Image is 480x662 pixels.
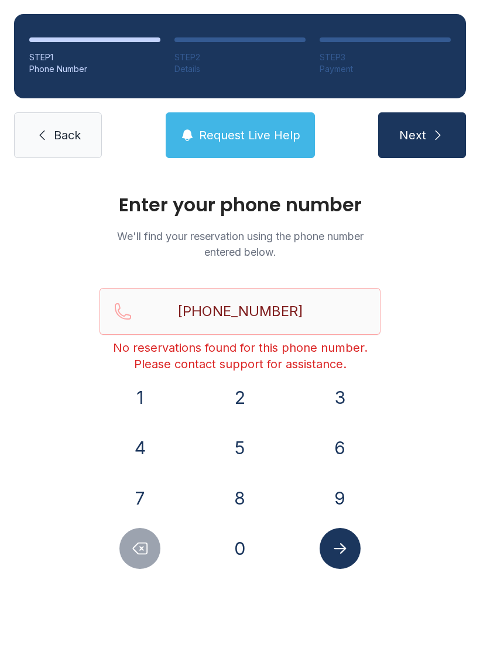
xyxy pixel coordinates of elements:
div: Payment [320,63,451,75]
div: STEP 2 [174,52,306,63]
button: Submit lookup form [320,528,361,569]
div: No reservations found for this phone number. Please contact support for assistance. [100,339,380,372]
button: 7 [119,478,160,519]
span: Next [399,127,426,143]
button: Delete number [119,528,160,569]
div: Phone Number [29,63,160,75]
div: STEP 1 [29,52,160,63]
button: 9 [320,478,361,519]
input: Reservation phone number [100,288,380,335]
button: 6 [320,427,361,468]
div: STEP 3 [320,52,451,63]
button: 0 [220,528,260,569]
button: 2 [220,377,260,418]
button: 4 [119,427,160,468]
h1: Enter your phone number [100,195,380,214]
button: 8 [220,478,260,519]
span: Request Live Help [199,127,300,143]
button: 5 [220,427,260,468]
button: 1 [119,377,160,418]
button: 3 [320,377,361,418]
div: Details [174,63,306,75]
p: We'll find your reservation using the phone number entered below. [100,228,380,260]
span: Back [54,127,81,143]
